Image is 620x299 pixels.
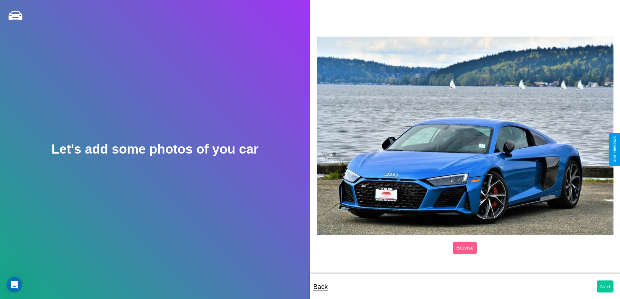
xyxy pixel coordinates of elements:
iframe: Intercom live chat [7,277,22,292]
button: Next [597,280,613,292]
p: Back [313,281,328,292]
img: posted [317,36,614,236]
div: Give Feedback [612,136,617,163]
label: Browse [453,242,477,254]
h2: Let's add some photos of you car [51,142,258,156]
